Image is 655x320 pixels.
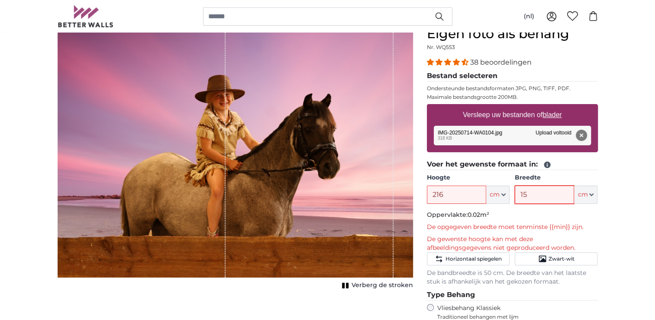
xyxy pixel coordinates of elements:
span: cm [578,190,587,199]
div: 1 of 1 [58,26,413,291]
img: Betterwalls [58,5,114,27]
p: De gewenste hoogte kan met deze afbeeldingsgegevens niet geproduceerd worden. [427,235,598,252]
span: cm [490,190,500,199]
button: Horizontaal spiegelen [427,252,510,265]
h1: Eigen foto als behang [427,26,598,42]
span: 0.02m² [468,211,489,219]
label: Versleep uw bestanden of [459,106,565,124]
span: 38 beoordelingen [470,58,532,66]
button: cm [574,186,597,204]
legend: Voer het gewenste formaat in: [427,159,598,170]
p: De bandbreedte is 50 cm. De breedte van het laatste stuk is afhankelijk van het gekozen formaat. [427,269,598,286]
span: Nr. WQ553 [427,44,455,50]
button: cm [486,186,510,204]
label: Breedte [515,173,597,182]
span: Horizontaal spiegelen [445,255,501,262]
u: blader [542,111,561,118]
span: 4.34 stars [427,58,470,66]
span: Zwart-wit [549,255,574,262]
legend: Bestand selecteren [427,71,598,82]
span: Verberg de stroken [352,281,413,290]
legend: Type Behang [427,290,598,300]
label: Hoogte [427,173,510,182]
p: Ondersteunde bestandsformaten JPG, PNG, TIFF, PDF. [427,85,598,92]
p: Oppervlakte: [427,211,598,219]
button: Zwart-wit [515,252,597,265]
p: Maximale bestandsgrootte 200MB. [427,94,598,101]
button: Verberg de stroken [339,279,413,291]
p: De opgegeven breedte moet tenminste {{min}} zijn. [427,223,598,232]
button: (nl) [517,9,541,24]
